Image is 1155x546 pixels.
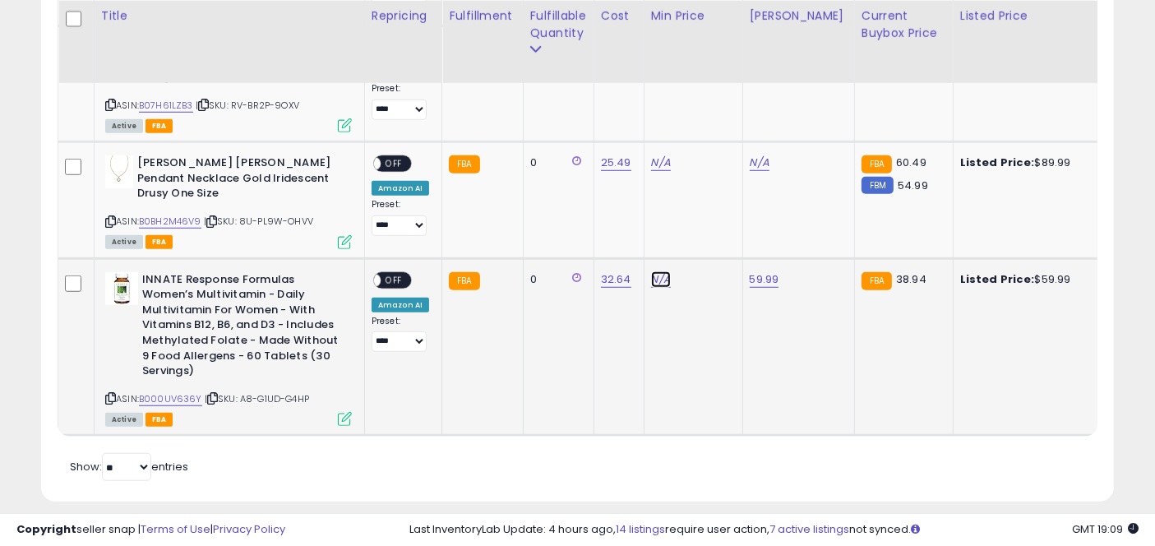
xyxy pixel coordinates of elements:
[105,39,352,131] div: ASIN:
[601,271,631,288] a: 32.64
[381,157,407,171] span: OFF
[146,413,173,427] span: FBA
[146,119,173,133] span: FBA
[750,7,848,25] div: [PERSON_NAME]
[105,155,352,247] div: ASIN:
[101,7,358,25] div: Title
[105,413,143,427] span: All listings currently available for purchase on Amazon
[750,155,769,171] a: N/A
[449,272,479,290] small: FBA
[960,271,1035,287] b: Listed Price:
[898,178,928,193] span: 54.99
[372,181,429,196] div: Amazon AI
[205,392,309,405] span: | SKU: A8-G1UD-G4HP
[137,155,337,206] b: [PERSON_NAME] [PERSON_NAME] Pendant Necklace Gold Iridescent Drusy One Size
[651,271,671,288] a: N/A
[105,272,138,305] img: 41nzaPhUStL._SL40_.jpg
[750,271,779,288] a: 59.99
[105,119,143,133] span: All listings currently available for purchase on Amazon
[530,7,587,42] div: Fulfillable Quantity
[381,273,407,287] span: OFF
[105,235,143,249] span: All listings currently available for purchase on Amazon
[449,155,479,174] small: FBA
[651,155,671,171] a: N/A
[213,521,285,537] a: Privacy Policy
[139,215,201,229] a: B0BH2M46V9
[142,272,342,383] b: INNATE Response Formulas Women’s Multivitamin - Daily Multivitamin For Women - With Vitamins B12,...
[601,7,637,25] div: Cost
[896,155,926,170] span: 60.49
[372,298,429,312] div: Amazon AI
[141,521,210,537] a: Terms of Use
[960,155,1097,170] div: $89.99
[372,7,435,25] div: Repricing
[530,272,581,287] div: 0
[1072,521,1139,537] span: 2025-10-9 19:09 GMT
[139,99,193,113] a: B07H61LZB3
[960,7,1102,25] div: Listed Price
[896,271,926,287] span: 38.94
[530,155,581,170] div: 0
[409,522,1139,538] div: Last InventoryLab Update: 4 hours ago, require user action, not synced.
[449,7,515,25] div: Fulfillment
[146,235,173,249] span: FBA
[651,7,736,25] div: Min Price
[16,521,76,537] strong: Copyright
[960,272,1097,287] div: $59.99
[372,199,429,235] div: Preset:
[372,316,429,352] div: Preset:
[372,83,429,119] div: Preset:
[769,521,849,537] a: 7 active listings
[960,155,1035,170] b: Listed Price:
[862,272,892,290] small: FBA
[105,155,133,188] img: 21gfIvfh3xL._SL40_.jpg
[601,155,631,171] a: 25.49
[139,392,202,406] a: B000UV636Y
[862,177,894,194] small: FBM
[70,459,188,474] span: Show: entries
[862,155,892,174] small: FBA
[16,522,285,538] div: seller snap | |
[616,521,665,537] a: 14 listings
[862,7,946,42] div: Current Buybox Price
[105,272,352,425] div: ASIN:
[196,99,299,112] span: | SKU: RV-BR2P-9OXV
[204,215,313,228] span: | SKU: 8U-PL9W-OHVV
